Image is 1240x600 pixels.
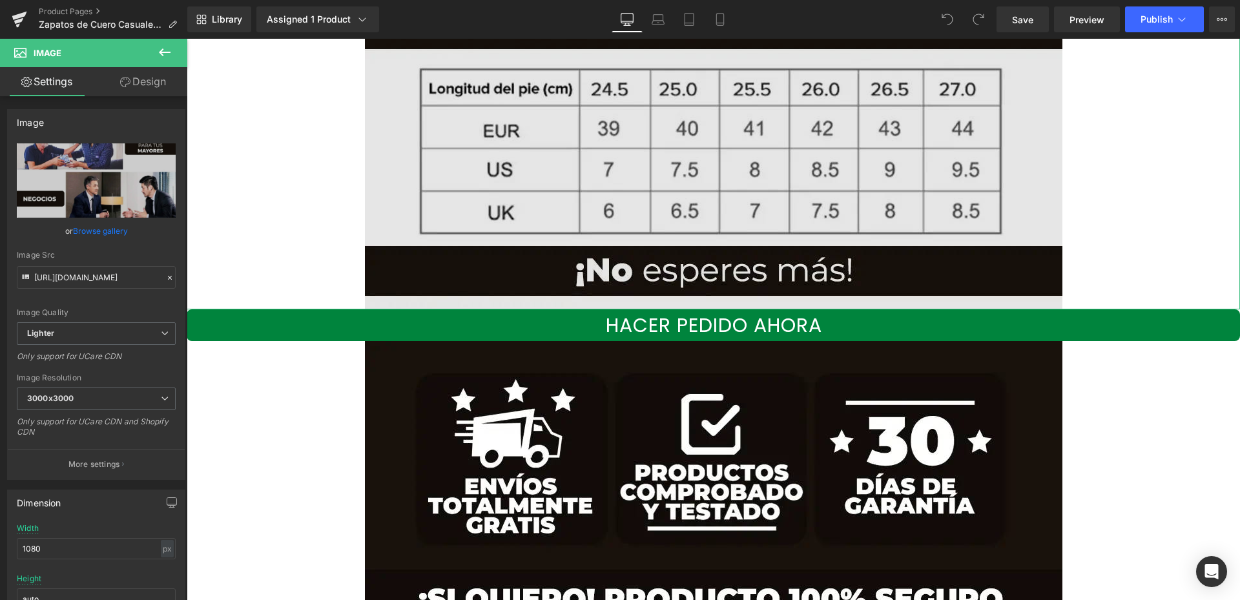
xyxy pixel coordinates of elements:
a: Laptop [643,6,674,32]
span: Zapatos de Cuero Casuales y Elegantes para Hombre [39,19,163,30]
span: Image [34,48,61,58]
span: Save [1012,13,1033,26]
div: Width [17,524,39,533]
div: Image Src [17,251,176,260]
div: Assigned 1 Product [267,13,369,26]
a: Design [96,67,190,96]
div: Image Quality [17,308,176,317]
div: Height [17,574,41,583]
button: Undo [935,6,960,32]
span: Library [212,14,242,25]
button: Publish [1125,6,1204,32]
a: Product Pages [39,6,187,17]
p: More settings [68,459,120,470]
div: Image [17,110,44,128]
a: Mobile [705,6,736,32]
button: More settings [8,449,185,479]
button: Redo [966,6,991,32]
div: Only support for UCare CDN and Shopify CDN [17,417,176,446]
span: HACER PEDIDO AHORA [419,275,635,298]
button: More [1209,6,1235,32]
a: Browse gallery [73,220,128,242]
span: Publish [1141,14,1173,25]
div: Image Resolution [17,373,176,382]
a: Tablet [674,6,705,32]
div: Open Intercom Messenger [1196,556,1227,587]
span: Preview [1069,13,1104,26]
div: or [17,224,176,238]
a: Preview [1054,6,1120,32]
div: Dimension [17,490,61,508]
b: 3000x3000 [27,393,74,403]
input: Link [17,266,176,289]
div: px [161,540,174,557]
input: auto [17,538,176,559]
a: Desktop [612,6,643,32]
div: Only support for UCare CDN [17,351,176,370]
a: New Library [187,6,251,32]
b: Lighter [27,328,54,338]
